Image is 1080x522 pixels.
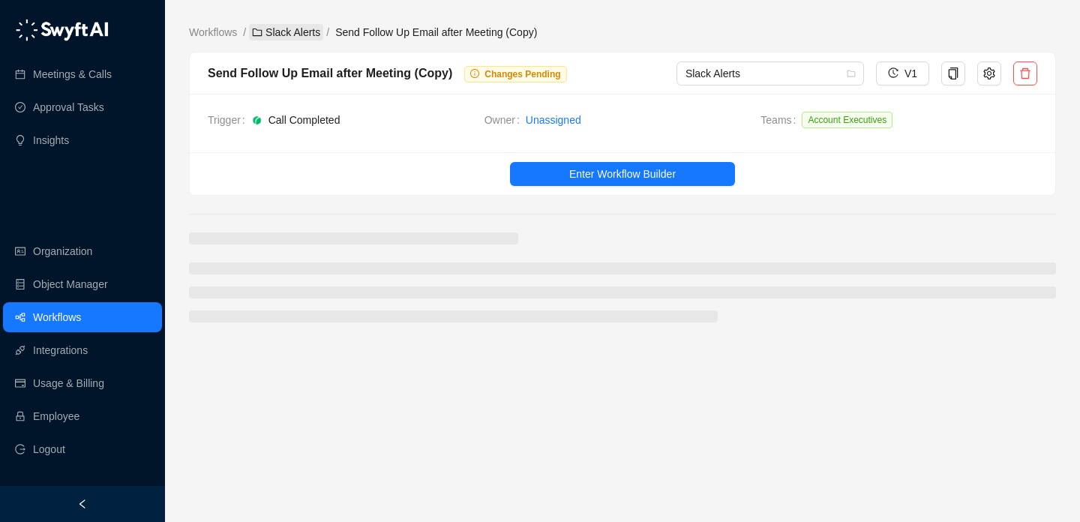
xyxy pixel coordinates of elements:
a: Organization [33,236,92,266]
span: left [77,499,88,509]
span: Send Follow Up Email after Meeting (Copy) [335,26,537,38]
a: Enter Workflow Builder [190,162,1055,186]
span: Account Executives [802,112,892,128]
a: folder Slack Alerts [249,24,323,40]
a: Approval Tasks [33,92,104,122]
a: Integrations [33,335,88,365]
span: history [888,67,898,78]
span: Slack Alerts [685,62,855,85]
span: V1 [904,65,917,82]
div: Send Follow Up Email after Meeting (Copy) [208,64,452,82]
span: Owner [484,112,526,128]
a: Unassigned [526,112,581,128]
span: delete [1019,67,1031,79]
a: Workflows [186,24,240,40]
a: Meetings & Calls [33,59,112,89]
button: Enter Workflow Builder [510,162,735,186]
span: logout [15,444,25,454]
span: info-circle [470,69,479,78]
a: Object Manager [33,269,108,299]
li: / [243,24,246,40]
span: Teams [760,112,802,134]
span: Call Completed [268,114,340,126]
span: folder [252,27,262,37]
span: Enter Workflow Builder [569,166,676,182]
span: Logout [33,434,65,464]
a: Employee [33,401,79,431]
li: / [326,24,329,40]
span: Changes Pending [484,69,560,79]
img: logo-05li4sbe.png [15,19,109,41]
a: Workflows [33,302,81,332]
a: Usage & Billing [33,368,104,398]
span: setting [983,67,995,79]
span: copy [947,67,959,79]
span: Trigger [208,112,251,128]
a: Insights [33,125,69,155]
img: grain-rgTwWAhv.png [251,115,262,126]
button: V1 [876,61,929,85]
